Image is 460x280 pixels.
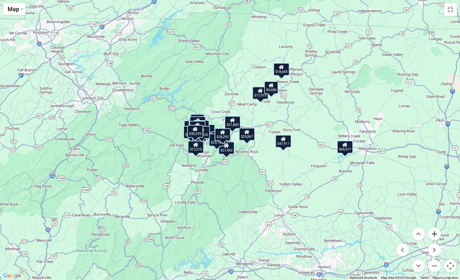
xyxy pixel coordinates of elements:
a: Report a map error [433,276,458,279]
button: Move right [428,244,441,256]
div: $47,917 [275,135,291,148]
button: Map camera controls [444,260,457,272]
div: $9,458 [264,81,278,94]
div: $45,977 [337,141,353,153]
button: Move down [412,260,425,272]
button: Move up [412,228,425,240]
button: Zoom in [428,228,441,240]
button: Move left [396,244,409,256]
button: Keyboard shortcuts [350,276,377,280]
button: Zoom out [428,260,441,272]
span: Map data ©2025 Google [381,276,416,279]
a: Terms (opens in new tab) [420,276,429,279]
div: $18,685 [273,63,289,76]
